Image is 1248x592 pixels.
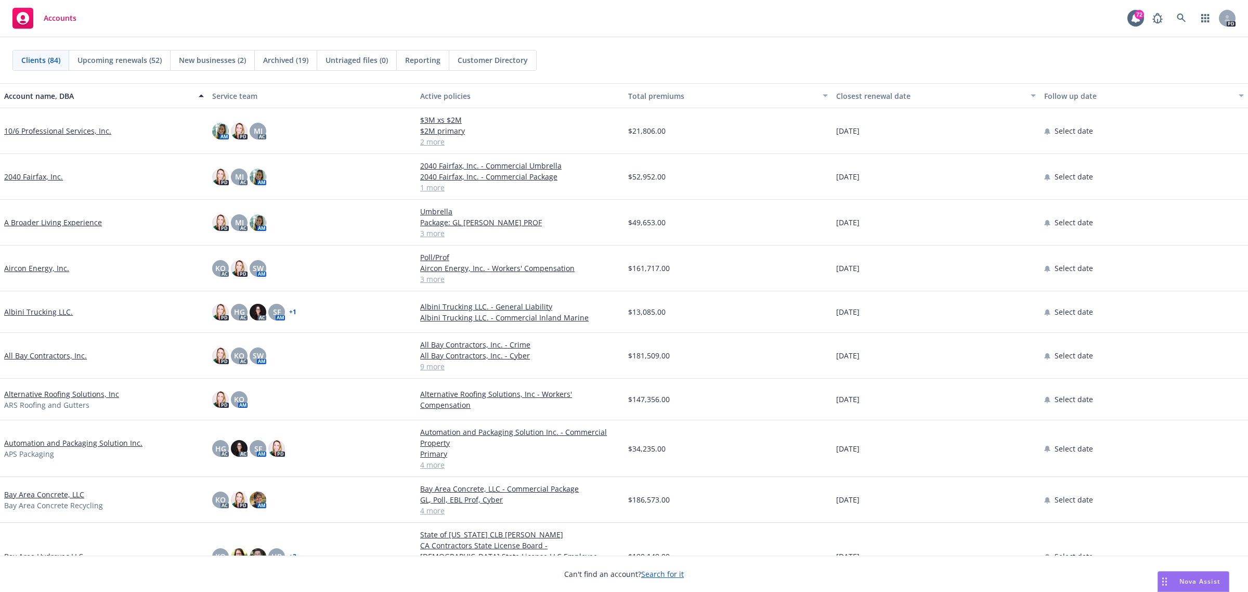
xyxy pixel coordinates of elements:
[4,350,87,361] a: All Bay Contractors, Inc.
[4,437,142,448] a: Automation and Packaging Solution Inc.
[836,494,860,505] span: [DATE]
[420,228,620,239] a: 3 more
[836,91,1024,101] div: Closest renewal date
[1055,263,1093,274] span: Select date
[836,263,860,274] span: [DATE]
[832,83,1040,108] button: Closest renewal date
[405,55,440,66] span: Reporting
[420,301,620,312] a: Albini Trucking LLC. - General Liability
[231,548,248,565] img: photo
[4,489,84,500] a: Bay Area Concrete, LLC
[1147,8,1168,29] a: Report a Bug
[263,55,308,66] span: Archived (19)
[420,252,620,263] a: Poll/Prof
[215,443,226,454] span: HG
[420,160,620,171] a: 2040 Fairfax, Inc. - Commercial Umbrella
[628,91,816,101] div: Total premiums
[231,440,248,457] img: photo
[420,171,620,182] a: 2040 Fairfax, Inc. - Commercial Package
[628,171,666,182] span: $52,952.00
[231,260,248,277] img: photo
[289,309,296,315] a: + 1
[250,214,266,231] img: photo
[326,55,388,66] span: Untriaged files (0)
[420,263,620,274] a: Aircon Energy, Inc. - Workers' Compensation
[250,492,266,508] img: photo
[836,125,860,136] span: [DATE]
[628,443,666,454] span: $34,235.00
[250,169,266,185] img: photo
[420,182,620,193] a: 1 more
[234,394,244,405] span: KO
[836,217,860,228] span: [DATE]
[212,91,412,101] div: Service team
[564,569,684,580] span: Can't find an account?
[253,350,264,361] span: SW
[212,169,229,185] img: photo
[836,350,860,361] span: [DATE]
[215,263,226,274] span: KO
[250,548,266,565] img: photo
[420,389,620,410] a: Alternative Roofing Solutions, Inc - Workers' Compensation
[208,83,416,108] button: Service team
[4,500,103,511] span: Bay Area Concrete Recycling
[250,304,266,320] img: photo
[628,263,670,274] span: $161,717.00
[420,505,620,516] a: 4 more
[420,114,620,125] a: $3M xs $2M
[1055,394,1093,405] span: Select date
[4,91,192,101] div: Account name, DBA
[1055,551,1093,562] span: Select date
[1158,572,1171,591] div: Drag to move
[4,306,73,317] a: Albini Trucking LLC.
[836,394,860,405] span: [DATE]
[836,443,860,454] span: [DATE]
[21,55,60,66] span: Clients (84)
[215,551,226,562] span: KO
[1040,83,1248,108] button: Follow up date
[420,361,620,372] a: 9 more
[212,214,229,231] img: photo
[1179,577,1220,586] span: Nova Assist
[4,448,54,459] span: APS Packaging
[4,171,63,182] a: 2040 Fairfax, Inc.
[1055,171,1093,182] span: Select date
[179,55,246,66] span: New businesses (2)
[420,125,620,136] a: $2M primary
[420,136,620,147] a: 2 more
[254,443,262,454] span: SF
[628,494,670,505] span: $186,573.00
[420,312,620,323] a: Albini Trucking LLC. - Commercial Inland Marine
[420,540,620,573] a: CA Contractors State License Board - [DEMOGRAPHIC_DATA] State License LLC Employee Worker Bond
[235,217,244,228] span: MJ
[1135,10,1144,19] div: 72
[8,4,81,33] a: Accounts
[4,217,102,228] a: A Broader Living Experience
[212,391,229,408] img: photo
[420,427,620,448] a: Automation and Packaging Solution Inc. - Commercial Property
[4,400,89,410] span: ARS Roofing and Gutters
[641,569,684,579] a: Search for it
[235,171,244,182] span: MJ
[836,551,860,562] span: [DATE]
[234,306,245,317] span: HG
[420,483,620,494] a: Bay Area Concrete, LLC - Commercial Package
[628,217,666,228] span: $49,653.00
[1055,443,1093,454] span: Select date
[420,529,620,540] a: State of [US_STATE] CLB [PERSON_NAME]
[1055,125,1093,136] span: Select date
[4,389,119,400] a: Alternative Roofing Solutions, Inc
[1171,8,1192,29] a: Search
[836,306,860,317] span: [DATE]
[212,123,229,139] img: photo
[77,55,162,66] span: Upcoming renewals (52)
[215,494,226,505] span: KO
[420,350,620,361] a: All Bay Contractors, Inc. - Cyber
[212,304,229,320] img: photo
[628,125,666,136] span: $21,806.00
[234,350,244,361] span: KO
[1044,91,1232,101] div: Follow up date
